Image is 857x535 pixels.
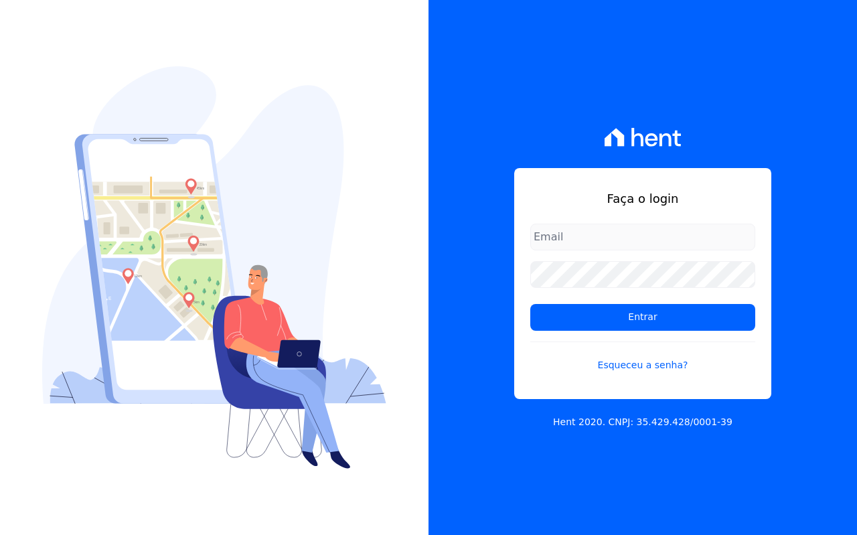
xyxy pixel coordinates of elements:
h1: Faça o login [530,189,755,208]
input: Entrar [530,304,755,331]
a: Esqueceu a senha? [530,341,755,372]
p: Hent 2020. CNPJ: 35.429.428/0001-39 [553,415,732,429]
img: Login [42,66,386,469]
input: Email [530,224,755,250]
